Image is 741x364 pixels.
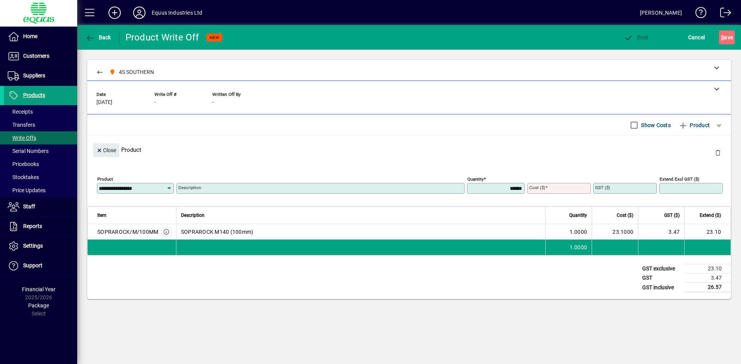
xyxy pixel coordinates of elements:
button: Cancel [686,30,707,44]
a: Knowledge Base [690,2,707,27]
td: SOPRAROCK M140 (100mm) [176,224,545,240]
button: Close [93,143,119,157]
a: Support [4,256,77,275]
app-page-header-button: Close [91,146,121,153]
td: 3.47 [638,224,684,240]
label: Show Costs [639,121,671,129]
app-page-header-button: Delete [709,149,727,156]
mat-label: GST ($) [595,185,610,190]
a: Write Offs [4,131,77,144]
span: Cost ($) [617,211,633,220]
span: Write Offs [8,135,36,141]
button: Post [622,30,651,44]
a: Logout [714,2,731,27]
td: 23.1000 [592,224,638,240]
span: GST ($) [664,211,680,220]
span: Stocktakes [8,174,39,180]
span: Serial Numbers [8,148,49,154]
span: Close [96,144,116,157]
span: Settings [23,243,43,249]
span: Support [23,262,42,268]
button: Delete [709,143,727,162]
span: Quantity [569,211,587,220]
span: NEW [210,35,219,40]
span: Staff [23,203,35,210]
span: Products [23,92,45,98]
td: 23.10 [684,224,731,240]
a: Serial Numbers [4,144,77,158]
a: Settings [4,237,77,256]
div: [PERSON_NAME] [640,7,682,19]
td: 3.47 [685,273,731,283]
span: S [721,34,724,40]
span: Description [181,211,205,220]
button: Add [102,6,127,20]
span: ost [624,34,649,40]
mat-label: Quantity [467,176,484,182]
td: 26.57 [685,283,731,292]
span: Reports [23,223,42,229]
span: Cancel [688,31,705,44]
a: Suppliers [4,66,77,86]
span: Extend ($) [700,211,721,220]
td: GST [638,273,685,283]
a: Staff [4,197,77,216]
td: GST exclusive [638,264,685,273]
button: Profile [127,6,152,20]
td: 1.0000 [545,224,592,240]
div: Product [87,136,731,164]
span: - [212,99,214,106]
div: Equus Industries Ltd [152,7,203,19]
app-page-header-button: Back [77,30,120,44]
div: SOPRAROCK/M/100MM [97,228,158,236]
span: Suppliers [23,72,45,79]
td: 23.10 [685,264,731,273]
div: Product Write Off [125,31,199,44]
button: Back [83,30,113,44]
mat-label: Description [178,185,201,190]
a: Transfers [4,118,77,131]
a: Home [4,27,77,46]
mat-label: Extend excl GST ($) [660,176,699,182]
span: Customers [23,53,49,59]
span: Price Updates [8,187,46,193]
a: Pricebooks [4,158,77,171]
td: GST inclusive [638,283,685,292]
span: ave [721,31,733,44]
span: - [154,99,156,106]
span: Home [23,33,37,39]
span: Financial Year [22,286,56,292]
button: Save [719,30,735,44]
a: Price Updates [4,184,77,197]
span: Transfers [8,122,35,128]
span: Back [85,34,111,40]
span: [DATE] [96,99,112,106]
a: Stocktakes [4,171,77,184]
span: Package [28,302,49,309]
span: Item [97,211,107,220]
span: Receipts [8,109,33,115]
mat-label: Cost ($) [529,185,545,190]
td: 1.0000 [545,240,592,255]
a: Receipts [4,105,77,118]
a: Reports [4,217,77,236]
mat-label: Product [97,176,113,182]
span: P [637,34,641,40]
a: Customers [4,47,77,66]
span: Pricebooks [8,161,39,167]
